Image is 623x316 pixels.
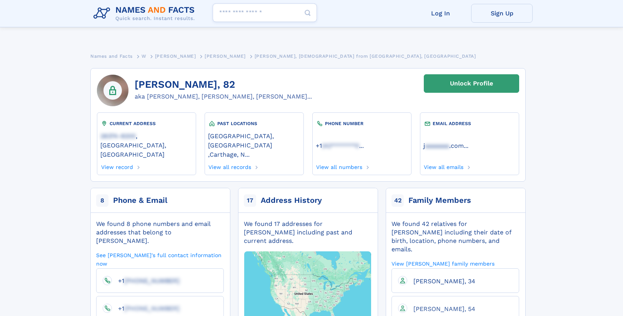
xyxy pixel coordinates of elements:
[142,51,147,61] a: W
[316,120,408,127] div: PHONE NUMBER
[407,277,475,284] a: [PERSON_NAME], 34
[408,195,471,206] div: Family Members
[112,304,180,312] a: +1[PHONE_NUMBER]
[244,194,256,207] span: 17
[410,4,471,23] a: Log In
[100,162,133,170] a: View record
[261,195,322,206] div: Address History
[424,74,519,93] a: Unlock Profile
[112,277,180,284] a: +1[PHONE_NUMBER]
[205,51,246,61] a: [PERSON_NAME]
[208,120,300,127] div: PAST LOCATIONS
[155,51,196,61] a: [PERSON_NAME]
[124,305,180,312] span: [PHONE_NUMBER]
[391,220,519,254] div: We found 42 relatives for [PERSON_NAME] including their date of birth, location, phone numbers, a...
[100,132,136,140] span: 28374-9200
[471,4,533,23] a: Sign Up
[450,75,493,92] div: Unlock Profile
[316,142,408,149] a: ...
[425,142,449,149] span: aaaaaaa
[391,194,404,207] span: 42
[96,194,108,207] span: 8
[423,141,464,149] a: jaaaaaaa.com
[244,220,371,245] div: We found 17 addresses for [PERSON_NAME] including past and current address.
[255,54,476,59] span: [PERSON_NAME], [DEMOGRAPHIC_DATA] from [GEOGRAPHIC_DATA], [GEOGRAPHIC_DATA]
[407,305,475,312] a: [PERSON_NAME], 54
[205,54,246,59] span: [PERSON_NAME]
[208,127,300,162] div: ,
[96,251,224,267] a: See [PERSON_NAME]'s full contact information now
[213,3,317,22] input: search input
[155,54,196,59] span: [PERSON_NAME]
[391,260,495,267] a: View [PERSON_NAME] family members
[113,195,167,206] div: Phone & Email
[135,92,312,101] div: aka [PERSON_NAME], [PERSON_NAME], [PERSON_NAME]...
[100,120,193,127] div: CURRENT ADDRESS
[298,3,317,22] button: Search Button
[413,305,475,313] span: [PERSON_NAME], 54
[423,162,464,170] a: View all emails
[124,277,180,284] span: [PHONE_NUMBER]
[90,51,133,61] a: Names and Facts
[100,132,193,158] a: 28374-9200, [GEOGRAPHIC_DATA], [GEOGRAPHIC_DATA]
[208,132,300,149] a: [GEOGRAPHIC_DATA], [GEOGRAPHIC_DATA]
[423,120,516,127] div: EMAIL ADDRESS
[413,278,475,285] span: [PERSON_NAME], 34
[208,162,252,170] a: View all records
[96,220,224,245] div: We found 8 phone numbers and email addresses that belong to [PERSON_NAME].
[135,79,312,90] h1: [PERSON_NAME], 82
[142,54,147,59] span: W
[316,162,363,170] a: View all numbers
[90,3,201,24] img: Logo Names and Facts
[210,150,250,158] a: Carthage, N...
